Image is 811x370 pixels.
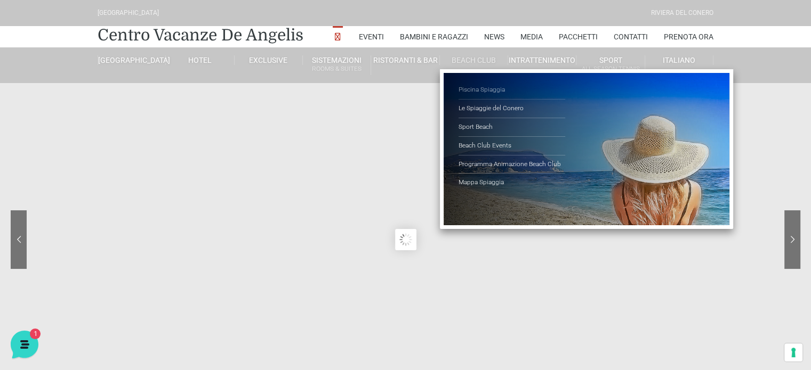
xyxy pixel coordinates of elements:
button: Inizia una conversazione [17,134,196,155]
a: Intrattenimento [508,55,576,65]
a: Sport Beach [459,118,565,137]
a: Exclusive [235,55,303,65]
a: Hotel [166,55,234,65]
p: Home [32,287,50,297]
div: Riviera Del Conero [651,8,713,18]
h2: Ciao da De Angelis Resort 👋 [9,9,179,43]
a: Beach Club [440,55,508,65]
span: Italiano [663,56,695,64]
a: Apri Centro Assistenza [114,177,196,185]
a: Eventi [359,26,384,47]
a: Beach Club Events [459,137,565,155]
a: [DEMOGRAPHIC_DATA] tutto [95,85,196,94]
a: Piscina Spiaggia [459,81,565,100]
p: Aiuto [164,287,180,297]
a: Bambini e Ragazzi [400,26,468,47]
a: Contatti [614,26,648,47]
iframe: Customerly Messenger Launcher [9,328,41,360]
button: 1Messaggi [74,272,140,297]
button: Home [9,272,74,297]
p: Messaggi [92,287,121,297]
a: [PERSON_NAME]Ciao! Benvenuto al [GEOGRAPHIC_DATA]! Come posso aiutarti!1 min fa1 [13,98,200,130]
div: [GEOGRAPHIC_DATA] [98,8,159,18]
p: La nostra missione è rendere la tua esperienza straordinaria! [9,47,179,68]
a: Pacchetti [559,26,598,47]
a: Ristoranti & Bar [371,55,439,65]
span: Le tue conversazioni [17,85,91,94]
button: Aiuto [139,272,205,297]
span: 1 [107,271,114,278]
a: SistemazioniRooms & Suites [303,55,371,75]
p: 1 min fa [173,102,196,112]
button: Le tue preferenze relative al consenso per le tecnologie di tracciamento [784,343,802,361]
span: Trova una risposta [17,177,83,185]
a: Italiano [645,55,713,65]
a: Prenota Ora [664,26,713,47]
a: Le Spiaggie del Conero [459,100,565,118]
a: News [484,26,504,47]
span: [PERSON_NAME] [45,102,167,113]
img: light [17,103,38,125]
a: [GEOGRAPHIC_DATA] [98,55,166,65]
a: Programma Animazione Beach Club [459,155,565,174]
small: Rooms & Suites [303,64,371,74]
a: Media [520,26,543,47]
a: Centro Vacanze De Angelis [98,24,303,46]
span: 1 [186,115,196,126]
input: Cerca un articolo... [24,200,174,210]
p: Ciao! Benvenuto al [GEOGRAPHIC_DATA]! Come posso aiutarti! [45,115,167,126]
span: Inizia una conversazione [69,141,157,149]
a: SportAll Season Tennis [576,55,645,75]
a: Mappa Spiaggia [459,174,565,192]
small: All Season Tennis [576,64,644,74]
